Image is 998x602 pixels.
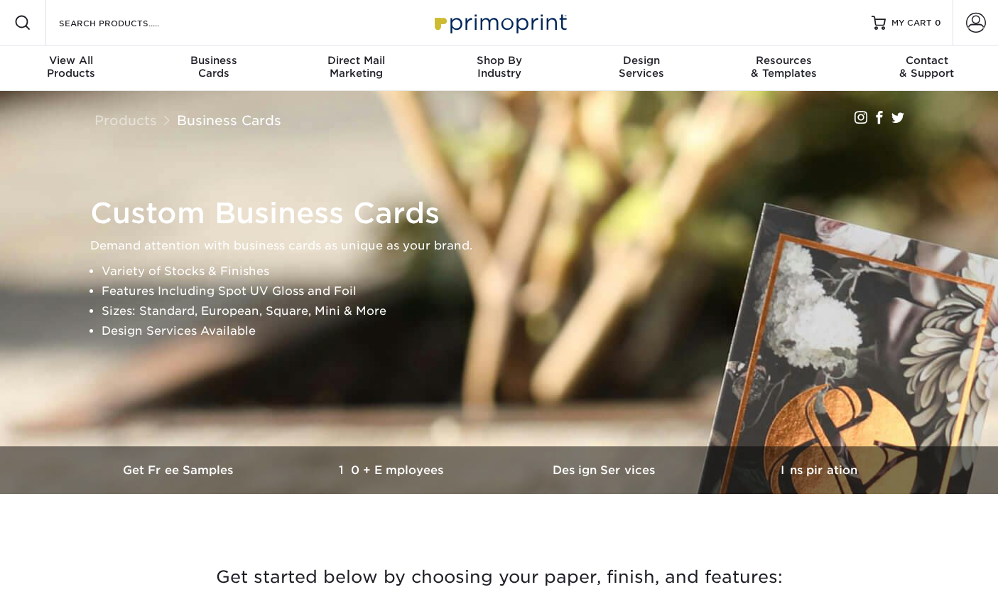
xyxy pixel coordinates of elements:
[855,45,998,91] a: Contact& Support
[713,54,856,67] span: Resources
[891,17,932,29] span: MY CART
[286,463,499,477] h3: 10+ Employees
[712,463,926,477] h3: Inspiration
[855,54,998,80] div: & Support
[102,262,921,281] li: Variety of Stocks & Finishes
[499,463,712,477] h3: Design Services
[713,45,856,91] a: Resources& Templates
[285,54,428,67] span: Direct Mail
[570,54,713,67] span: Design
[286,446,499,494] a: 10+ Employees
[58,14,196,31] input: SEARCH PRODUCTS.....
[428,54,570,67] span: Shop By
[102,281,921,301] li: Features Including Spot UV Gloss and Foil
[428,7,570,38] img: Primoprint
[285,54,428,80] div: Marketing
[143,45,286,91] a: BusinessCards
[712,446,926,494] a: Inspiration
[143,54,286,67] span: Business
[285,45,428,91] a: Direct MailMarketing
[428,54,570,80] div: Industry
[73,463,286,477] h3: Get Free Samples
[90,196,921,230] h1: Custom Business Cards
[94,112,157,128] a: Products
[177,112,281,128] a: Business Cards
[855,54,998,67] span: Contact
[143,54,286,80] div: Cards
[428,45,570,91] a: Shop ByIndustry
[102,321,921,341] li: Design Services Available
[570,45,713,91] a: DesignServices
[73,446,286,494] a: Get Free Samples
[713,54,856,80] div: & Templates
[499,446,712,494] a: Design Services
[570,54,713,80] div: Services
[935,18,941,28] span: 0
[90,236,921,256] p: Demand attention with business cards as unique as your brand.
[102,301,921,321] li: Sizes: Standard, European, Square, Mini & More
